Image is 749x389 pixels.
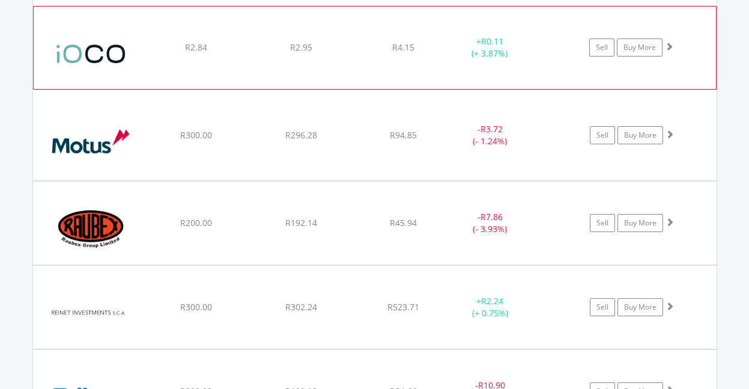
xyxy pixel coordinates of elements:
a: Sell [590,126,615,144]
span: R2.95 [290,41,312,53]
a: Buy More [617,298,663,316]
span: R192.14 [285,217,317,228]
span: R300.00 [180,301,212,313]
img: EQU.ZA.MTH.png [39,105,142,177]
span: R523.71 [387,301,419,313]
img: EQU.ZA.RNI.png [39,281,142,346]
a: Buy More [617,38,663,57]
a: Sell [590,214,615,232]
div: + (+ 0.75%) [445,295,536,319]
span: R7.86 [481,211,503,222]
div: - (- 3.93%) [445,211,536,235]
span: R3.72 [481,123,503,135]
span: R2.24 [481,295,503,307]
span: R302.24 [285,301,317,313]
a: Buy More [617,214,663,232]
img: EQU.ZA.RBX.png [39,197,142,262]
div: + (+ 3.87%) [444,35,535,60]
span: R0.11 [481,35,503,47]
span: R2.84 [185,41,207,53]
span: R94.85 [390,129,417,141]
span: R300.00 [180,129,212,141]
div: - (- 1.24%) [445,123,536,147]
span: R4.15 [392,41,414,53]
span: R45.94 [390,217,417,228]
span: R296.28 [285,129,317,141]
img: EQU.ZA.IOC.png [40,22,143,85]
a: Sell [589,38,614,57]
a: Sell [590,298,615,316]
a: Buy More [617,126,663,144]
span: R200.00 [180,217,212,228]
